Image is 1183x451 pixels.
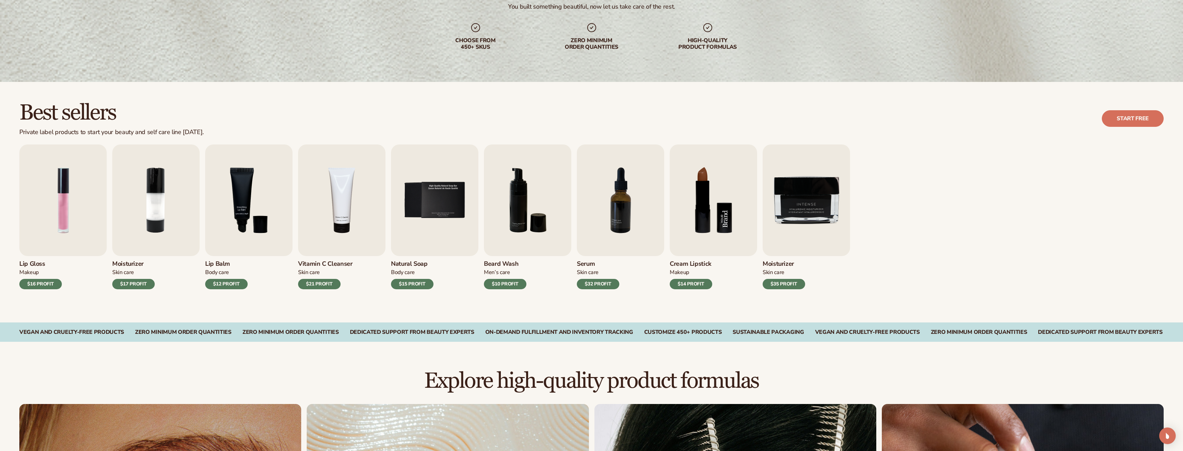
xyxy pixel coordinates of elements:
a: 2 / 9 [112,144,200,289]
div: Skin Care [763,269,805,276]
div: Body Care [391,269,433,276]
div: CUSTOMIZE 450+ PRODUCTS [644,329,722,336]
h3: Beard Wash [484,260,526,268]
div: $32 PROFIT [577,279,619,289]
h3: Vitamin C Cleanser [298,260,353,268]
div: On-Demand Fulfillment and Inventory Tracking [485,329,633,336]
h2: Explore high-quality product formulas [19,369,1164,393]
div: Makeup [19,269,62,276]
a: 1 / 9 [19,144,107,289]
h2: Best sellers [19,101,204,124]
div: Choose from 450+ Skus [431,37,520,50]
a: 6 / 9 [484,144,571,289]
h3: Moisturizer [112,260,155,268]
a: 5 / 9 [391,144,478,289]
div: Skin Care [298,269,353,276]
div: $21 PROFIT [298,279,341,289]
div: Open Intercom Messenger [1159,427,1176,444]
h3: Lip Gloss [19,260,62,268]
div: Body Care [205,269,248,276]
div: Makeup [670,269,712,276]
div: $15 PROFIT [391,279,433,289]
h3: Serum [577,260,619,268]
div: Skin Care [112,269,155,276]
div: SUSTAINABLE PACKAGING [733,329,804,336]
div: $12 PROFIT [205,279,248,289]
div: Dedicated Support From Beauty Experts [350,329,474,336]
h3: Cream Lipstick [670,260,712,268]
h3: Natural Soap [391,260,433,268]
div: $16 PROFIT [19,279,62,289]
a: Start free [1102,110,1164,127]
h3: Lip Balm [205,260,248,268]
div: Zero Minimum Order QuantitieS [135,329,231,336]
h3: Moisturizer [763,260,805,268]
div: Zero Minimum Order QuantitieS [242,329,339,336]
a: 7 / 9 [577,144,664,289]
a: 9 / 9 [763,144,850,289]
div: Vegan and Cruelty-Free Products [19,329,124,336]
div: $35 PROFIT [763,279,805,289]
div: Zero minimum order quantities [547,37,636,50]
a: 4 / 9 [298,144,385,289]
div: Skin Care [577,269,619,276]
div: $10 PROFIT [484,279,526,289]
div: ZERO MINIMUM ORDER QUANTITIES [931,329,1027,336]
img: Shopify Image 9 [670,144,757,256]
div: High-quality product formulas [664,37,752,50]
div: Men’s Care [484,269,526,276]
div: DEDICATED SUPPORT FROM BEAUTY EXPERTS [1038,329,1162,336]
a: 8 / 9 [670,144,757,289]
div: Private label products to start your beauty and self care line [DATE]. [19,129,204,136]
div: You built something beautiful, now let us take care of the rest. [508,3,675,11]
div: $17 PROFIT [112,279,155,289]
a: 3 / 9 [205,144,293,289]
div: VEGAN AND CRUELTY-FREE PRODUCTS [815,329,920,336]
div: $14 PROFIT [670,279,712,289]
